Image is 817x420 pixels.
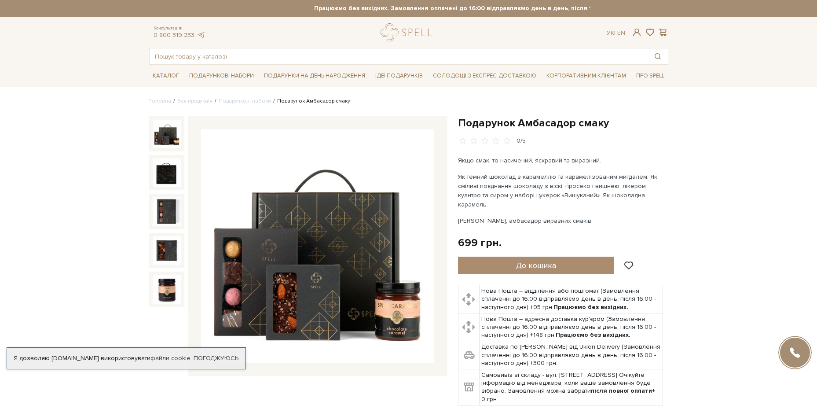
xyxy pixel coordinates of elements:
[186,69,257,83] span: Подарункові набори
[381,23,436,41] a: logo
[150,354,191,362] a: файли cookie
[458,156,664,165] p: Якщо смак, то насичений, яскравий та виразний.
[260,69,369,83] span: Подарунки на День народження
[372,69,426,83] span: Ідеї подарунків
[480,285,663,313] td: Нова Пошта – відділення або поштомат (Замовлення сплаченні до 16:00 відправляємо день в день, піс...
[177,98,212,104] a: Вся продукція
[648,48,668,64] button: Пошук товару у каталозі
[614,29,615,37] span: |
[480,341,663,369] td: Доставка по [PERSON_NAME] від Uklon Delivery (Замовлення сплаченні до 16:00 відправляємо день в д...
[154,26,205,31] span: Консультація:
[153,120,181,148] img: Подарунок Амбасадор смаку
[607,29,625,37] div: Ук
[458,257,614,274] button: До кошика
[458,236,502,250] div: 699 грн.
[154,31,194,39] a: 0 800 319 233
[227,4,746,12] strong: Працюємо без вихідних. Замовлення оплачені до 16:00 відправляємо день в день, після 16:00 - насту...
[617,29,625,37] a: En
[633,69,668,83] span: Про Spell
[458,172,664,209] p: Як темний шоколад з карамеллю та карамелізованим мигдалем. Як сміливі поєднання шоколаду з віскі,...
[149,69,183,83] span: Каталог
[153,158,181,187] img: Подарунок Амбасадор смаку
[458,116,668,130] h1: Подарунок Амбасадор смаку
[197,31,205,39] a: telegram
[194,354,238,362] a: Погоджуюсь
[149,98,171,104] a: Головна
[153,197,181,225] img: Подарунок Амбасадор смаку
[7,354,245,362] div: Я дозволяю [DOMAIN_NAME] використовувати
[153,236,181,265] img: Подарунок Амбасадор смаку
[543,68,630,83] a: Корпоративним клієнтам
[553,303,628,311] b: Працюємо без вихідних.
[480,313,663,341] td: Нова Пошта – адресна доставка кур'єром (Замовлення сплаченні до 16:00 відправляємо день в день, п...
[153,275,181,303] img: Подарунок Амбасадор смаку
[150,48,648,64] input: Пошук товару у каталозі
[429,68,540,83] a: Солодощі з експрес-доставкою
[556,331,630,339] b: Працюємо без вихідних.
[458,216,664,225] p: [PERSON_NAME], амбасадор виразних смаків.
[480,369,663,405] td: Самовивіз зі складу - вул. [STREET_ADDRESS] Очікуйте інформацію від менеджера, коли ваше замовлен...
[201,129,434,363] img: Подарунок Амбасадор смаку
[516,261,556,270] span: До кошика
[591,387,652,394] b: після повної оплати
[517,137,526,145] div: 0/5
[271,97,350,105] li: Подарунок Амбасадор смаку
[219,98,271,104] a: Подарункові набори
